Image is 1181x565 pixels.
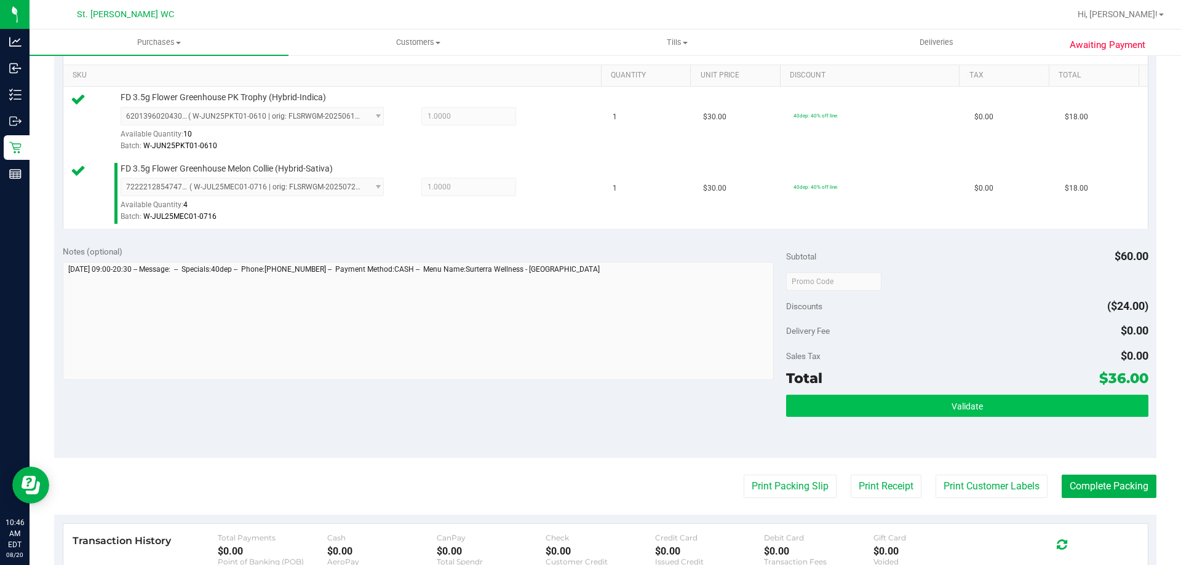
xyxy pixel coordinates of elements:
span: $36.00 [1099,369,1148,387]
span: Discounts [786,295,822,317]
span: Validate [952,401,983,411]
button: Print Receipt [851,475,921,498]
div: $0.00 [764,545,873,557]
div: Debit Card [764,533,873,542]
div: $0.00 [327,545,437,557]
a: Tax [969,71,1044,81]
span: 1 [613,183,617,194]
span: 1 [613,111,617,123]
a: Customers [288,30,547,55]
span: Delivery Fee [786,326,830,336]
span: FD 3.5g Flower Greenhouse Melon Collie (Hybrid-Sativa) [121,163,333,175]
a: SKU [73,71,596,81]
span: FD 3.5g Flower Greenhouse PK Trophy (Hybrid-Indica) [121,92,326,103]
span: 4 [183,200,188,209]
input: Promo Code [786,272,881,291]
span: 10 [183,130,192,138]
span: $0.00 [1121,349,1148,362]
div: $0.00 [546,545,655,557]
div: Gift Card [873,533,983,542]
span: Awaiting Payment [1070,38,1145,52]
inline-svg: Analytics [9,36,22,48]
span: W-JUL25MEC01-0716 [143,212,217,221]
button: Validate [786,395,1148,417]
a: Unit Price [701,71,776,81]
inline-svg: Inbound [9,62,22,74]
button: Print Customer Labels [936,475,1048,498]
span: Deliveries [903,37,970,48]
span: Hi, [PERSON_NAME]! [1078,9,1158,19]
div: Credit Card [655,533,765,542]
span: $60.00 [1115,250,1148,263]
inline-svg: Outbound [9,115,22,127]
span: Notes (optional) [63,247,122,256]
span: ($24.00) [1107,299,1148,312]
div: $0.00 [437,545,546,557]
span: $0.00 [1121,324,1148,337]
inline-svg: Retail [9,141,22,154]
span: $18.00 [1065,111,1088,123]
div: $0.00 [873,545,983,557]
span: Sales Tax [786,351,821,361]
a: Discount [790,71,955,81]
div: CanPay [437,533,546,542]
a: Total [1059,71,1134,81]
button: Complete Packing [1062,475,1156,498]
inline-svg: Inventory [9,89,22,101]
span: 40dep: 40% off line [793,113,837,119]
span: St. [PERSON_NAME] WC [77,9,174,20]
span: Purchases [30,37,288,48]
span: 40dep: 40% off line [793,184,837,190]
a: Deliveries [807,30,1066,55]
span: Batch: [121,141,141,150]
div: Cash [327,533,437,542]
span: Total [786,369,822,387]
span: $30.00 [703,183,726,194]
a: Quantity [611,71,686,81]
span: Tills [548,37,806,48]
span: W-JUN25PKT01-0610 [143,141,217,150]
iframe: Resource center [12,467,49,504]
span: Customers [289,37,547,48]
span: Subtotal [786,251,816,261]
button: Print Packing Slip [744,475,837,498]
p: 10:46 AM EDT [6,517,24,550]
div: Total Payments [218,533,327,542]
p: 08/20 [6,550,24,559]
span: $30.00 [703,111,726,123]
div: Check [546,533,655,542]
span: $0.00 [974,183,993,194]
span: $0.00 [974,111,993,123]
div: Available Quantity: [121,196,397,220]
a: Purchases [30,30,288,55]
div: Available Quantity: [121,125,397,149]
div: $0.00 [655,545,765,557]
div: $0.00 [218,545,327,557]
span: $18.00 [1065,183,1088,194]
a: Tills [547,30,806,55]
inline-svg: Reports [9,168,22,180]
span: Batch: [121,212,141,221]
